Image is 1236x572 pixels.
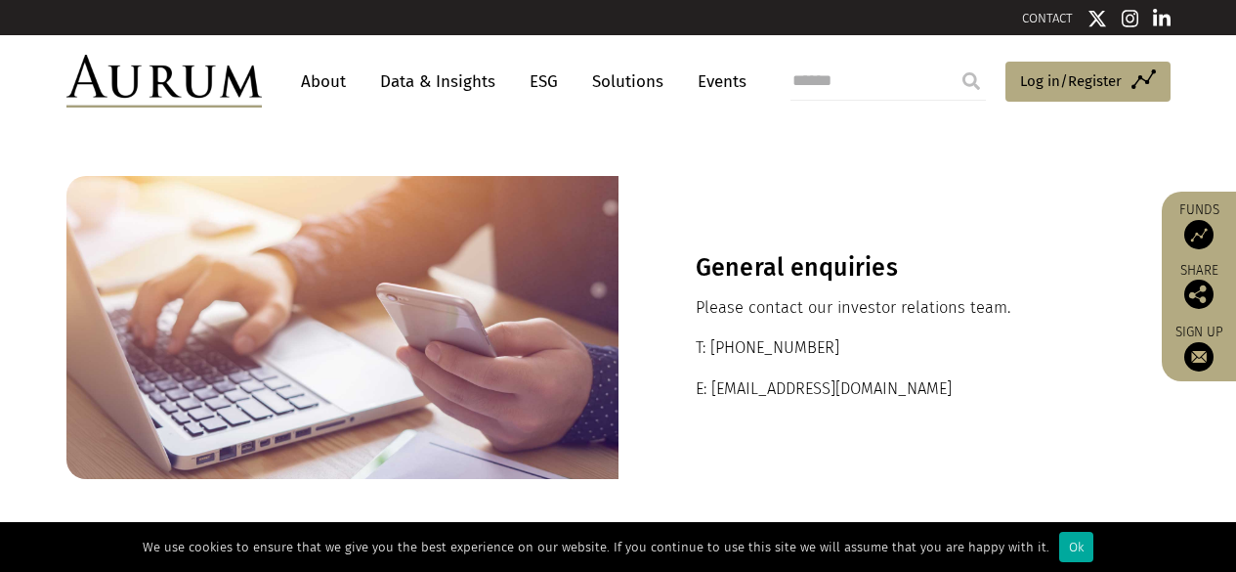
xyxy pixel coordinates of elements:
div: Share [1172,264,1226,309]
img: Linkedin icon [1153,9,1171,28]
div: Ok [1059,532,1093,562]
h3: General enquiries [696,253,1093,283]
img: Sign up to our newsletter [1184,342,1214,372]
img: Share this post [1184,280,1214,309]
a: Solutions [582,64,673,100]
a: Data & Insights [370,64,505,100]
a: Funds [1172,201,1226,249]
img: Twitter icon [1087,9,1107,28]
a: CONTACT [1022,11,1073,25]
img: Aurum [66,55,262,108]
input: Submit [952,62,991,101]
p: Please contact our investor relations team. [696,295,1093,321]
p: T: [PHONE_NUMBER] [696,335,1093,361]
span: Log in/Register [1020,69,1122,93]
a: Events [688,64,746,100]
img: Instagram icon [1122,9,1139,28]
a: ESG [520,64,568,100]
img: Access Funds [1184,220,1214,249]
a: Log in/Register [1005,62,1171,103]
a: About [291,64,356,100]
a: Sign up [1172,324,1226,372]
p: E: [EMAIL_ADDRESS][DOMAIN_NAME] [696,376,1093,402]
